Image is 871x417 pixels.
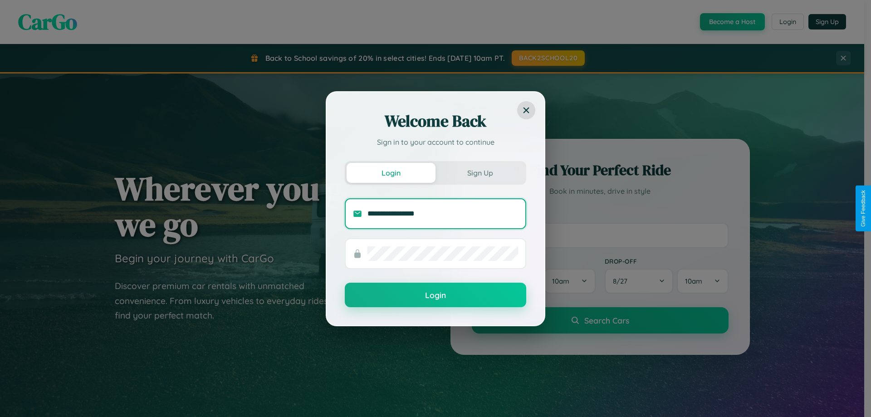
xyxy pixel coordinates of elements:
[347,163,435,183] button: Login
[860,190,866,227] div: Give Feedback
[345,110,526,132] h2: Welcome Back
[345,137,526,147] p: Sign in to your account to continue
[435,163,524,183] button: Sign Up
[345,283,526,307] button: Login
